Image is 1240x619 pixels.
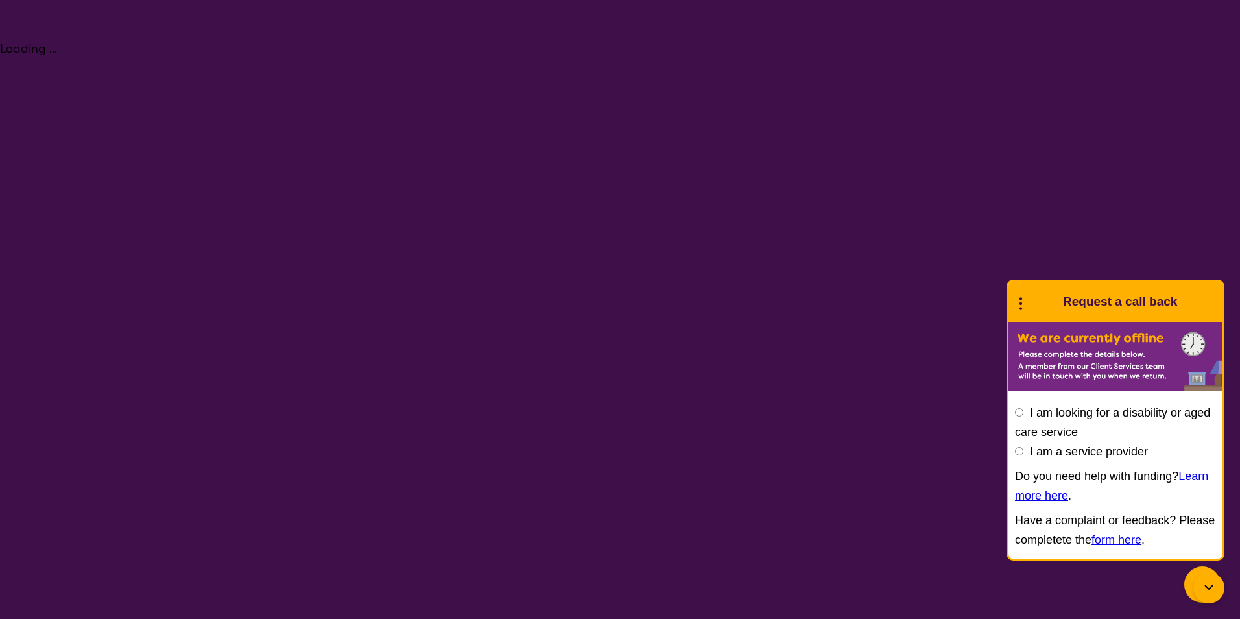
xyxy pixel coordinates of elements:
img: Karista offline chat form to request call back [1008,322,1222,391]
label: I am a service provider [1030,445,1148,458]
h1: Request a call back [1063,292,1177,311]
img: Karista [1029,289,1055,315]
a: form here [1091,533,1141,546]
label: I am looking for a disability or aged care service [1015,406,1210,439]
p: Have a complaint or feedback? Please completete the . [1015,511,1216,550]
p: Do you need help with funding? . [1015,467,1216,505]
button: Channel Menu [1184,566,1221,603]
